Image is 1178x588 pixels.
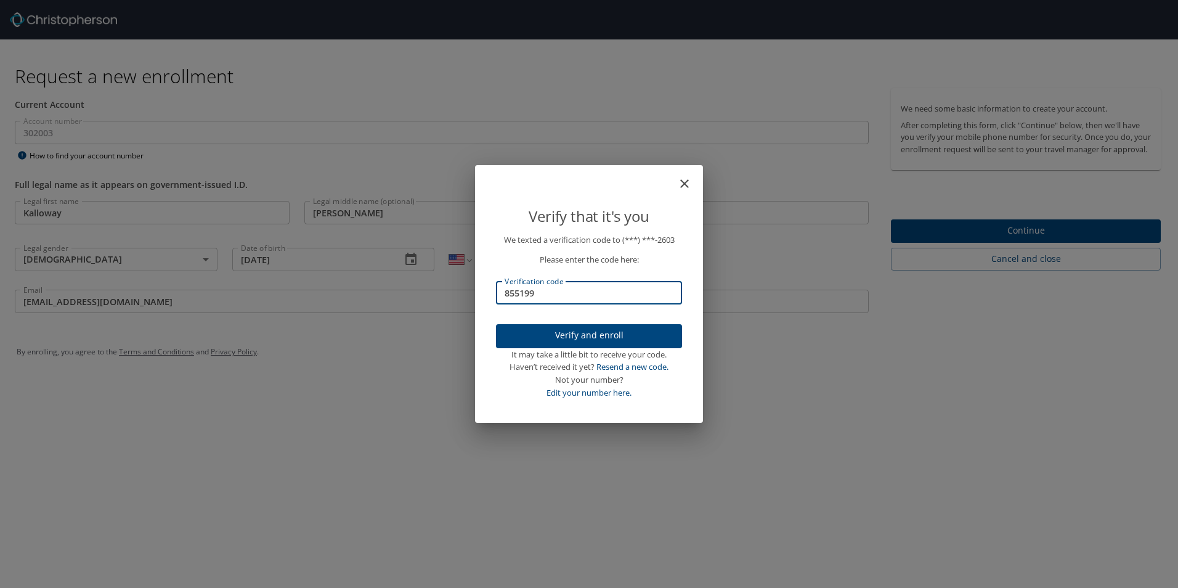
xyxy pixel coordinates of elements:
p: We texted a verification code to (***) ***- 2603 [496,234,682,247]
p: Verify that it's you [496,205,682,228]
div: It may take a little bit to receive your code. [496,348,682,361]
a: Edit your number here. [546,387,632,398]
p: Please enter the code here: [496,253,682,266]
a: Resend a new code. [596,361,668,372]
div: Haven’t received it yet? [496,361,682,374]
span: Verify and enroll [506,328,672,343]
button: Verify and enroll [496,324,682,348]
div: Not your number? [496,374,682,386]
button: close [683,170,698,185]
